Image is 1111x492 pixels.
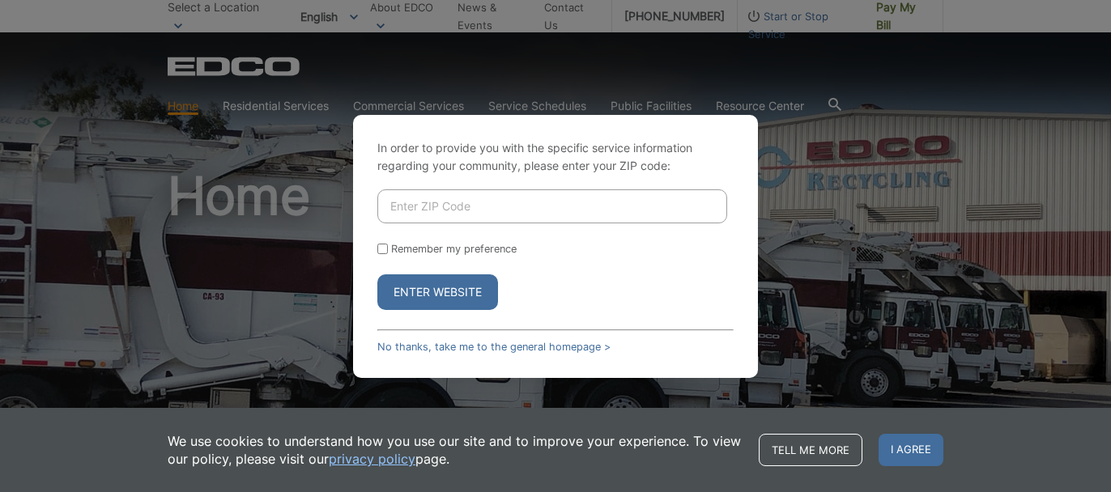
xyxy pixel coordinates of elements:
p: In order to provide you with the specific service information regarding your community, please en... [377,139,734,175]
p: We use cookies to understand how you use our site and to improve your experience. To view our pol... [168,432,743,468]
span: I agree [879,434,943,466]
label: Remember my preference [391,243,517,255]
a: Tell me more [759,434,862,466]
a: No thanks, take me to the general homepage > [377,341,611,353]
a: privacy policy [329,450,415,468]
button: Enter Website [377,274,498,310]
input: Enter ZIP Code [377,189,727,223]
